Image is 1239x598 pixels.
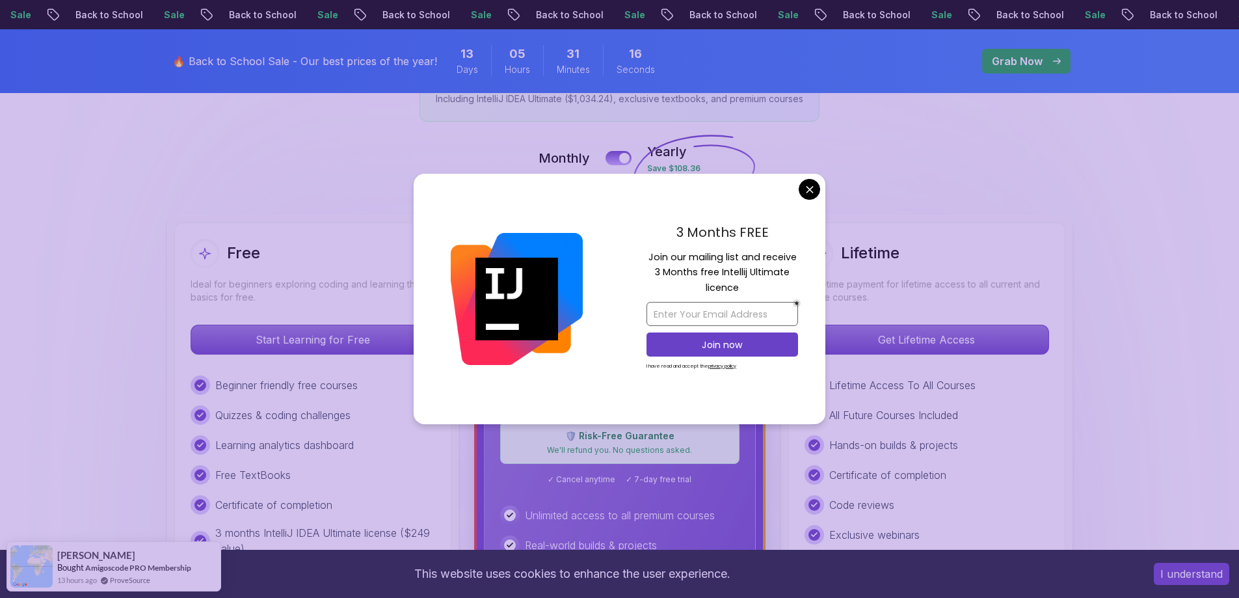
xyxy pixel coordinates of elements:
[436,92,803,105] p: Including IntelliJ IDEA Ultimate ($1,034.24), exclusive textbooks, and premium courses
[509,429,731,442] p: 🛡️ Risk-Free Guarantee
[215,497,332,513] p: Certificate of completion
[58,8,146,21] p: Back to School
[227,243,260,264] h2: Free
[805,325,1048,354] p: Get Lifetime Access
[805,278,1049,304] p: One-time payment for lifetime access to all current and future courses.
[539,149,590,167] p: Monthly
[825,8,914,21] p: Back to School
[505,63,530,76] span: Hours
[525,537,657,553] p: Real-world builds & projects
[191,325,434,354] p: Start Learning for Free
[760,8,802,21] p: Sale
[1067,8,1109,21] p: Sale
[10,545,53,588] img: provesource social proof notification image
[914,8,955,21] p: Sale
[191,278,435,304] p: Ideal for beginners exploring coding and learning the basics for free.
[1132,8,1221,21] p: Back to School
[672,8,760,21] p: Back to School
[85,563,191,573] a: Amigoscode PRO Membership
[211,8,300,21] p: Back to School
[626,474,691,485] span: ✓ 7-day free trial
[57,575,97,586] span: 13 hours ago
[215,407,351,423] p: Quizzes & coding challenges
[829,527,920,543] p: Exclusive webinars
[460,45,473,63] span: 13 Days
[829,467,946,483] p: Certificate of completion
[617,63,655,76] span: Seconds
[215,377,358,393] p: Beginner friendly free courses
[829,407,958,423] p: All Future Courses Included
[146,8,188,21] p: Sale
[300,8,341,21] p: Sale
[829,437,958,453] p: Hands-on builds & projects
[457,63,478,76] span: Days
[841,243,899,264] h2: Lifetime
[191,325,435,355] button: Start Learning for Free
[215,525,435,556] p: 3 months IntelliJ IDEA Ultimate license ($249 value)
[453,8,495,21] p: Sale
[629,45,642,63] span: 16 Seconds
[566,45,580,63] span: 31 Minutes
[172,53,437,69] p: 🔥 Back to School Sale - Our best prices of the year!
[10,560,1134,588] div: This website uses cookies to enhance the user experience.
[829,377,976,393] p: Lifetime Access To All Courses
[992,53,1043,69] p: Grab Now
[979,8,1067,21] p: Back to School
[805,333,1049,346] a: Get Lifetime Access
[509,445,731,455] p: We'll refund you. No questions asked.
[607,8,648,21] p: Sale
[191,333,435,346] a: Start Learning for Free
[365,8,453,21] p: Back to School
[509,45,526,63] span: 5 Hours
[518,8,607,21] p: Back to School
[525,508,715,523] p: Unlimited access to all premium courses
[215,437,354,453] p: Learning analytics dashboard
[110,575,150,586] a: ProveSource
[548,474,615,485] span: ✓ Cancel anytime
[57,550,135,561] span: [PERSON_NAME]
[57,562,84,573] span: Bought
[1154,563,1229,585] button: Accept cookies
[215,467,291,483] p: Free TextBooks
[557,63,590,76] span: Minutes
[829,497,894,513] p: Code reviews
[805,325,1049,355] button: Get Lifetime Access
